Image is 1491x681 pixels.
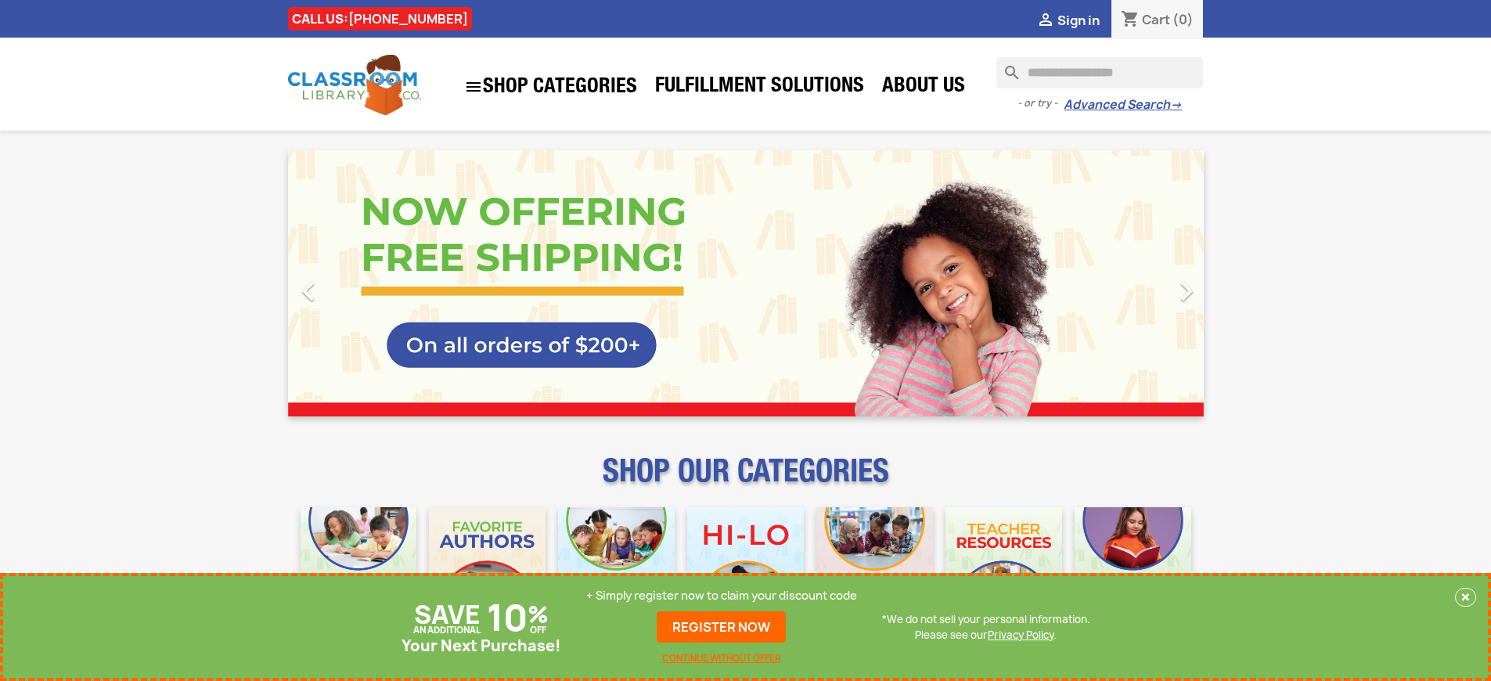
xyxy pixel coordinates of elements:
img: CLC_Dyslexia_Mobile.jpg [1075,507,1191,624]
span: (0) [1172,11,1194,28]
i:  [464,77,483,96]
div: CALL US: [288,7,472,31]
span: - or try - [1017,95,1064,111]
p: SHOP OUR CATEGORIES [288,467,1204,495]
a: SHOP CATEGORIES [456,70,645,104]
a:  Sign in [1036,12,1100,29]
img: CLC_Favorite_Authors_Mobile.jpg [429,507,546,624]
a: Advanced Search→ [1064,97,1182,113]
img: CLC_Phonics_And_Decodables_Mobile.jpg [558,507,675,624]
span: Cart [1142,11,1170,28]
img: CLC_Fiction_Nonfiction_Mobile.jpg [816,507,933,624]
img: Classroom Library Company [288,55,421,115]
ul: Carousel container [288,150,1204,416]
a: Next [1066,150,1204,416]
i: search [996,57,1015,76]
i:  [1167,272,1206,311]
img: CLC_HiLo_Mobile.jpg [687,507,804,624]
i:  [1036,12,1055,31]
a: [PHONE_NUMBER] [348,10,468,27]
a: Fulfillment Solutions [647,72,872,103]
i:  [289,272,328,311]
input: Search [996,57,1203,88]
i: shopping_cart [1121,11,1140,30]
span: Sign in [1057,12,1100,29]
img: CLC_Teacher_Resources_Mobile.jpg [945,507,1062,624]
img: CLC_Bulk_Mobile.jpg [301,507,417,624]
a: About Us [874,72,973,103]
span: → [1170,97,1182,113]
a: Previous [288,150,426,416]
